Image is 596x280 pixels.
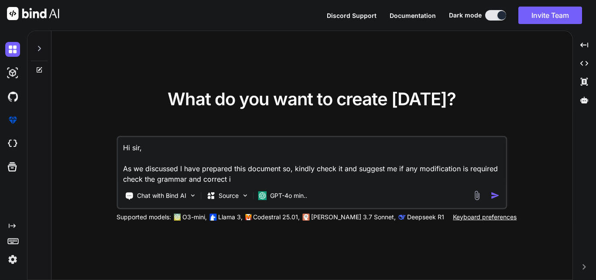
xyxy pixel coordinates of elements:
img: Pick Models [241,192,249,199]
img: claude [398,214,405,221]
img: githubDark [5,89,20,104]
textarea: Hi sir, As we discussed I have prepared this document so, kindly check it and suggest me if any m... [118,137,506,184]
span: What do you want to create [DATE]? [168,88,456,110]
p: Chat with Bind AI [137,191,186,200]
p: [PERSON_NAME] 3.7 Sonnet, [311,213,396,221]
p: Deepseek R1 [407,213,444,221]
p: Llama 3, [218,213,243,221]
p: Source [219,191,239,200]
p: GPT-4o min.. [270,191,307,200]
span: Dark mode [449,11,482,20]
img: claude [302,214,309,221]
p: Supported models: [116,213,171,221]
p: O3-mini, [182,213,207,221]
button: Documentation [390,11,436,20]
span: Documentation [390,12,436,19]
p: Codestral 25.01, [253,213,300,221]
button: Discord Support [327,11,377,20]
button: Invite Team [518,7,582,24]
img: GPT-4 [174,214,181,221]
img: premium [5,113,20,128]
img: Llama2 [209,214,216,221]
img: darkAi-studio [5,66,20,80]
img: attachment [472,190,482,200]
img: Pick Tools [189,192,196,199]
img: icon [490,191,500,200]
img: GPT-4o mini [258,191,267,200]
img: cloudideIcon [5,136,20,151]
img: settings [5,252,20,267]
img: Bind AI [7,7,59,20]
img: darkChat [5,42,20,57]
img: Mistral-AI [245,214,251,220]
span: Discord Support [327,12,377,19]
p: Keyboard preferences [453,213,517,221]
